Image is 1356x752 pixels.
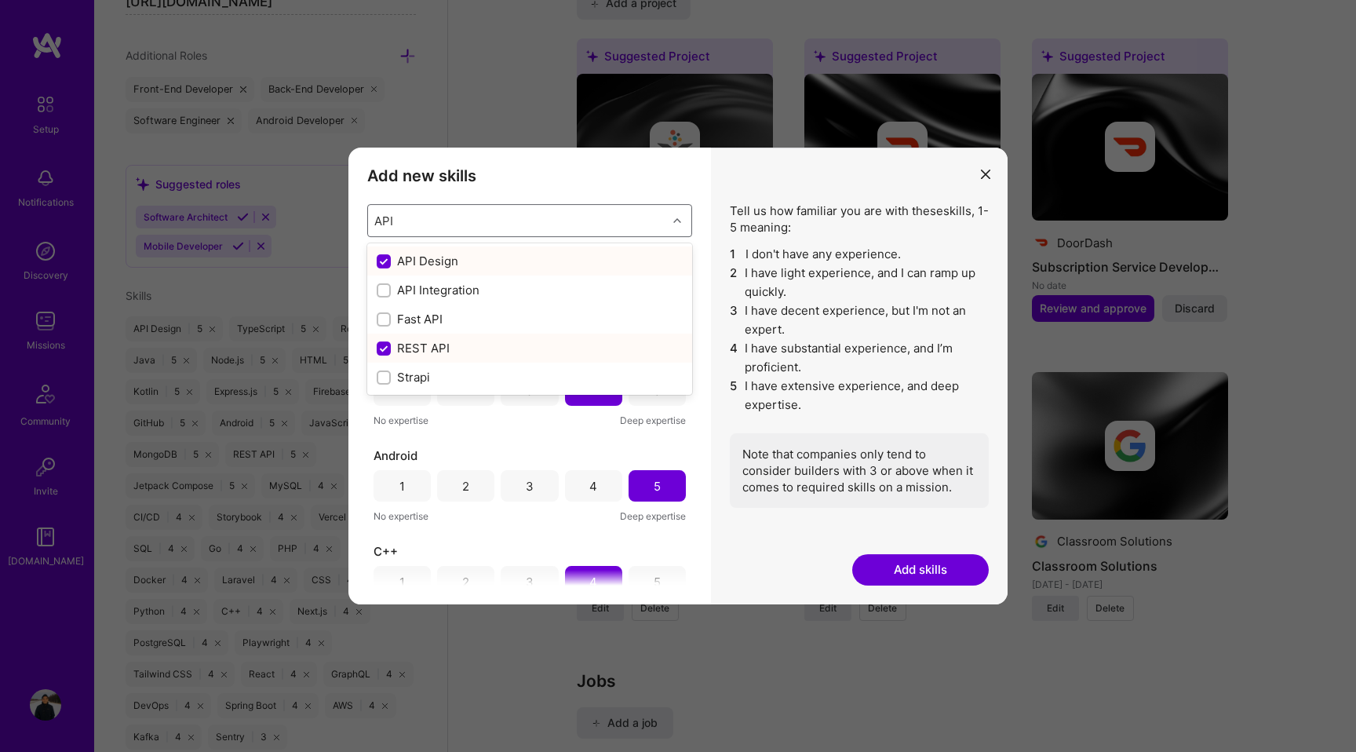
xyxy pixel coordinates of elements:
i: icon Chevron [673,217,681,225]
span: 5 [730,377,738,414]
div: 5 [654,382,661,399]
span: 4 [730,339,738,377]
button: Add skills [852,554,989,586]
i: icon Close [981,170,990,179]
li: I have decent experience, but I'm not an expert. [730,301,989,339]
span: 2 [730,264,738,301]
li: I have extensive experience, and deep expertise. [730,377,989,414]
div: 1 [399,382,405,399]
li: I don't have any experience. [730,245,989,264]
div: 1 [399,574,405,590]
div: 4 [589,478,597,495]
span: Deep expertise [620,412,686,429]
li: I have substantial experience, and I’m proficient. [730,339,989,377]
div: 4 [589,382,597,399]
span: No expertise [374,412,428,429]
span: No expertise [374,508,428,524]
span: Deep expertise [620,508,686,524]
span: 3 [730,301,738,339]
div: Fast API [377,311,683,327]
div: 2 [462,382,469,399]
div: 1 [399,478,405,495]
span: C++ [374,543,398,560]
div: Tell us how familiar you are with these skills , 1-5 meaning: [730,203,989,508]
div: 5 [654,478,661,495]
h3: Add new skills [367,166,692,185]
div: 5 [654,574,661,590]
div: 2 [462,574,469,590]
div: Strapi [377,369,683,385]
div: API Integration [377,282,683,298]
div: 4 [589,574,597,590]
div: Note that companies only tend to consider builders with 3 or above when it comes to required skil... [730,433,989,508]
div: 3 [526,574,534,590]
span: Android [374,447,417,464]
span: 1 [730,245,739,264]
div: REST API [377,340,683,356]
div: 3 [526,478,534,495]
div: 3 [526,382,534,399]
li: I have light experience, and I can ramp up quickly. [730,264,989,301]
div: modal [348,148,1008,604]
div: API Design [377,253,683,269]
div: 2 [462,478,469,495]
